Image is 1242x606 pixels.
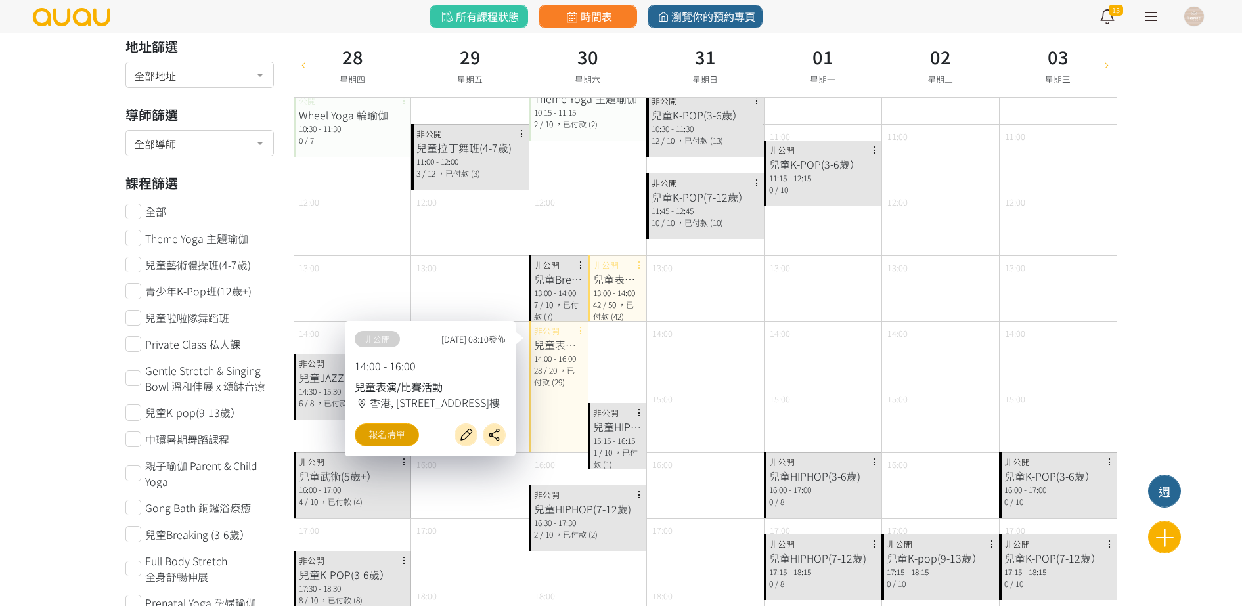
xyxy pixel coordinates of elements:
span: 2 [534,529,538,540]
span: 11:00 [770,130,790,142]
span: 兒童藝術體操班(4-7歲) [145,257,251,272]
span: 11:00 [887,130,908,142]
div: Wheel Yoga 輪瑜伽 [299,107,406,123]
span: 星期六 [575,73,600,85]
div: 兒童HIPHOP(7-12歲) [769,550,876,566]
span: ，已付款 (42) [593,299,634,322]
span: / 10 [661,217,675,228]
span: ，已付款 (2) [555,118,598,129]
span: ，已付款 (4) [320,496,363,507]
span: Private Class 私人課 [145,336,240,352]
h3: 02 [927,43,953,70]
div: 兒童K-POP(3-6歲） [1004,468,1111,484]
span: 瀏覽你的預約專頁 [655,9,755,24]
span: 13:00 [1005,261,1025,274]
span: / 10 [599,446,612,458]
span: 0 [769,578,773,589]
div: 16:00 - 17:00 [1004,484,1111,496]
span: 10 [652,217,659,228]
span: 12 [652,135,659,146]
span: Gong Bath 銅鑼浴療癒 [145,500,251,515]
span: 16:00 [887,458,908,471]
span: ，已付款 (2) [555,529,598,540]
div: 週 [1149,483,1180,500]
span: 3 [416,167,420,179]
span: 14:00 [299,327,319,339]
div: 香港, [STREET_ADDRESS]樓 [355,395,506,410]
span: 0 [1004,578,1008,589]
span: 0 [1004,496,1008,507]
h3: 課程篩選 [125,173,275,193]
span: ，已付款 (29) [534,364,575,387]
a: 時間表 [539,5,637,28]
span: 12:00 [299,196,319,208]
span: 時間表 [564,9,611,24]
div: 兒童JAZZ(4-6歲） [299,370,406,385]
span: 7 [534,299,538,310]
div: 兒童表演/比賽活動 [355,379,506,395]
h3: 29 [457,43,483,70]
div: 11:00 - 12:00 [416,156,523,167]
span: 12:00 [887,196,908,208]
div: 兒童K-POP(3-6歲） [652,107,759,123]
span: 1 [593,446,597,458]
span: 14:00 [770,327,790,339]
div: 兒童HIPHOP(3-6歲) [769,468,876,484]
div: 17:15 - 18:15 [1004,566,1111,578]
div: 16:00 - 17:00 [769,484,876,496]
span: 星期日 [692,73,718,85]
span: 青少年K-Pop班(12歲+) [145,283,252,299]
span: / 10 [305,496,318,507]
span: 17:00 [887,524,908,536]
p: 14:00 - 16:00 [355,358,506,374]
span: Full Body Stretch 全身舒暢伸展 [145,553,274,584]
span: / 10 [540,118,553,129]
span: 0 [887,578,891,589]
span: ，已付款 (10) [676,217,723,228]
span: 15:00 [652,393,673,405]
span: 13:00 [652,261,673,274]
span: 14:00 [887,327,908,339]
span: / 10 [775,184,788,195]
span: 兒童Breaking (3-6歲） [145,527,250,542]
div: 16:00 - 17:00 [299,484,406,496]
span: 15:00 [770,393,790,405]
span: 4 [299,496,303,507]
div: 13:00 - 14:00 [593,287,642,299]
span: 17:00 [416,524,437,536]
span: 16:00 [535,458,555,471]
span: 18:00 [535,590,555,602]
span: 13:00 [299,261,319,274]
span: 16:00 [416,458,437,471]
span: Gentle Stretch & Singing Bowl 溫和伸展 x 頌缽音療 [145,362,274,394]
div: 10:15 - 11:15 [534,106,641,118]
div: 14:00 - 16:00 [534,353,583,364]
div: 兒童HIPHOP(7-12歲) [534,501,641,517]
span: 12:00 [535,196,555,208]
span: 星期二 [927,73,953,85]
span: 15 [1109,5,1123,16]
div: 兒童K-POP(3-6歲） [299,567,406,582]
span: 16:00 [652,458,673,471]
h3: 31 [692,43,718,70]
h3: 01 [810,43,835,70]
span: 星期五 [457,73,483,85]
span: / 10 [540,299,553,310]
a: 所有課程狀態 [430,5,528,28]
div: 10:30 - 11:30 [652,123,759,135]
div: 兒童K-POP(7-12歲） [652,189,759,205]
span: 全部地址 [134,66,265,82]
span: 13:00 [887,261,908,274]
span: ，已付款 (8) [320,594,363,605]
div: 兒童拉丁舞班(4-7歲) [416,140,523,156]
span: / 50 [603,299,616,310]
span: 17:00 [299,524,319,536]
span: / 7 [305,135,314,146]
div: 14:30 - 15:30 [299,385,406,397]
span: 14:00 [1005,327,1025,339]
span: / 10 [893,578,906,589]
div: 11:15 - 12:15 [769,172,876,184]
div: 兒童HIPHOP(3-6歲) [593,419,642,435]
span: 非公開 [355,331,400,347]
span: 12:00 [416,196,437,208]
